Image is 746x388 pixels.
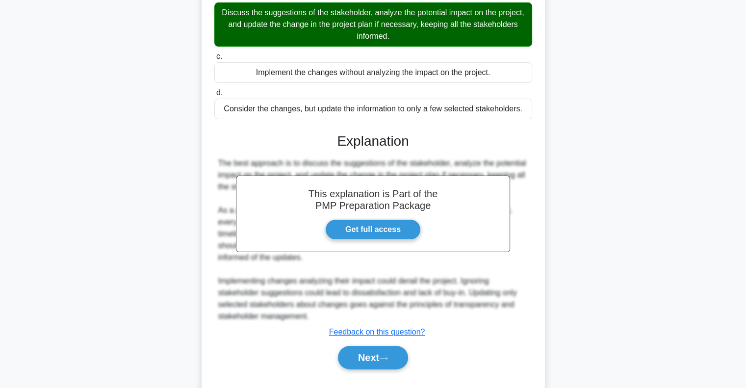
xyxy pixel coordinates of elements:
a: Feedback on this question? [329,328,425,336]
span: d. [216,88,223,97]
a: Get full access [325,219,421,240]
button: Next [338,346,408,369]
div: Implement the changes without analyzing the impact on the project. [214,62,532,83]
div: Discuss the suggestions of the stakeholder, analyze the potential impact on the project, and upda... [214,2,532,47]
span: c. [216,52,222,60]
div: Consider the changes, but update the information to only a few selected stakeholders. [214,99,532,119]
h3: Explanation [220,133,526,150]
div: The best approach is to discuss the suggestions of the stakeholder, analyze the potential impact ... [218,157,528,322]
